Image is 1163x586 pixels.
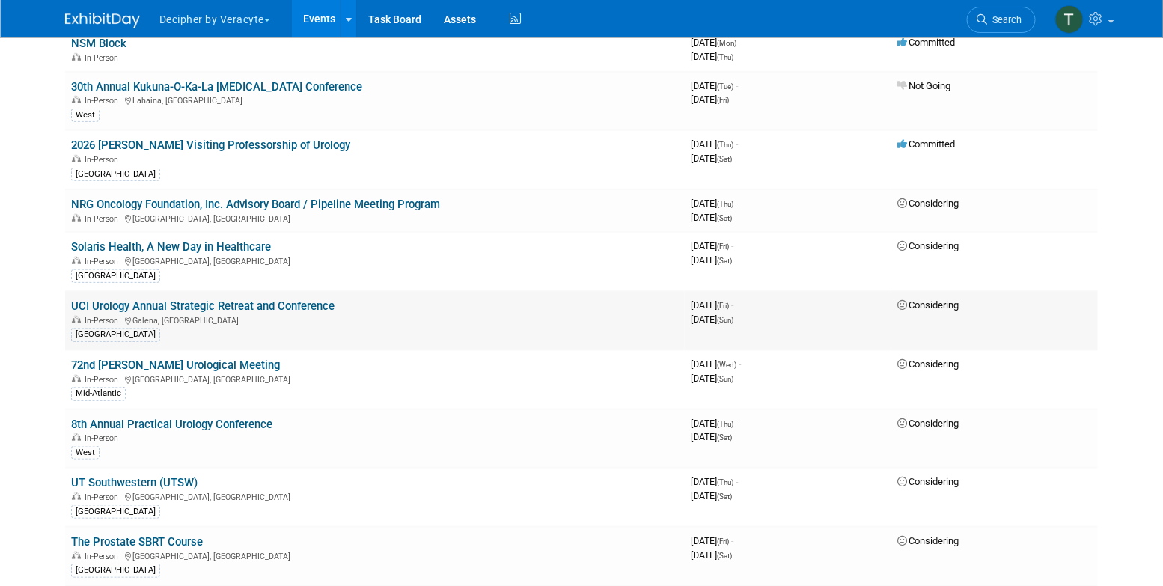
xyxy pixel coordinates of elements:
span: (Fri) [717,96,729,104]
div: [GEOGRAPHIC_DATA], [GEOGRAPHIC_DATA] [71,549,679,561]
img: In-Person Event [72,316,81,323]
img: In-Person Event [72,214,81,222]
a: 2026 [PERSON_NAME] Visiting Professorship of Urology [71,138,350,152]
span: Committed [897,138,955,150]
img: In-Person Event [72,433,81,441]
span: Considering [897,198,959,209]
span: (Thu) [717,200,733,208]
span: [DATE] [691,535,733,546]
span: (Sun) [717,375,733,383]
span: In-Person [85,96,123,106]
span: Search [987,14,1022,25]
span: [DATE] [691,418,738,429]
div: Galena, [GEOGRAPHIC_DATA] [71,314,679,326]
span: [DATE] [691,198,738,209]
a: The Prostate SBRT Course [71,535,203,549]
span: [DATE] [691,37,741,48]
span: In-Person [85,257,123,266]
a: NSM Block [71,37,126,50]
img: In-Person Event [72,155,81,162]
span: [DATE] [691,80,738,91]
span: [DATE] [691,51,733,62]
span: (Fri) [717,242,729,251]
span: (Mon) [717,39,736,47]
span: [DATE] [691,299,733,311]
span: [DATE] [691,431,732,442]
span: In-Person [85,214,123,224]
a: 72nd [PERSON_NAME] Urological Meeting [71,358,280,372]
span: In-Person [85,155,123,165]
span: In-Person [85,53,123,63]
span: Committed [897,37,955,48]
a: UT Southwestern (UTSW) [71,476,198,489]
span: - [731,240,733,251]
span: (Sat) [717,492,732,501]
span: Considering [897,240,959,251]
span: (Sat) [717,155,732,163]
span: [DATE] [691,138,738,150]
span: In-Person [85,492,123,502]
span: [DATE] [691,476,738,487]
span: [DATE] [691,490,732,501]
span: Considering [897,476,959,487]
span: - [739,358,741,370]
img: In-Person Event [72,96,81,103]
span: (Thu) [717,478,733,486]
span: In-Person [85,316,123,326]
span: (Thu) [717,420,733,428]
span: [DATE] [691,254,732,266]
span: (Fri) [717,302,729,310]
span: - [739,37,741,48]
div: West [71,446,100,460]
img: In-Person Event [72,552,81,559]
a: UCI Urology Annual Strategic Retreat and Conference [71,299,335,313]
a: Solaris Health, A New Day in Healthcare [71,240,271,254]
a: 30th Annual Kukuna-O-Ka-La [MEDICAL_DATA] Conference [71,80,362,94]
span: [DATE] [691,153,732,164]
div: [GEOGRAPHIC_DATA] [71,269,160,283]
img: In-Person Event [72,53,81,61]
span: (Sat) [717,214,732,222]
span: (Sat) [717,433,732,442]
span: (Sat) [717,552,732,560]
span: In-Person [85,433,123,443]
span: [DATE] [691,549,732,561]
span: [DATE] [691,94,729,105]
span: - [736,198,738,209]
span: - [731,535,733,546]
div: [GEOGRAPHIC_DATA] [71,328,160,341]
div: [GEOGRAPHIC_DATA], [GEOGRAPHIC_DATA] [71,254,679,266]
span: [DATE] [691,373,733,384]
div: [GEOGRAPHIC_DATA], [GEOGRAPHIC_DATA] [71,212,679,224]
span: Considering [897,358,959,370]
span: In-Person [85,552,123,561]
a: Search [967,7,1036,33]
img: In-Person Event [72,375,81,382]
span: (Wed) [717,361,736,369]
span: (Sat) [717,257,732,265]
div: [GEOGRAPHIC_DATA], [GEOGRAPHIC_DATA] [71,373,679,385]
img: Tony Alvarado [1055,5,1084,34]
a: NRG Oncology Foundation, Inc. Advisory Board / Pipeline Meeting Program [71,198,440,211]
span: [DATE] [691,212,732,223]
span: (Sun) [717,316,733,324]
span: (Thu) [717,141,733,149]
span: [DATE] [691,314,733,325]
div: [GEOGRAPHIC_DATA] [71,505,160,519]
span: - [736,476,738,487]
span: (Thu) [717,53,733,61]
img: ExhibitDay [65,13,140,28]
span: Considering [897,535,959,546]
span: - [736,80,738,91]
span: Considering [897,299,959,311]
span: (Tue) [717,82,733,91]
span: [DATE] [691,358,741,370]
div: Mid-Atlantic [71,387,126,400]
img: In-Person Event [72,257,81,264]
span: In-Person [85,375,123,385]
span: (Fri) [717,537,729,546]
div: [GEOGRAPHIC_DATA] [71,168,160,181]
a: 8th Annual Practical Urology Conference [71,418,272,431]
span: [DATE] [691,240,733,251]
span: - [731,299,733,311]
